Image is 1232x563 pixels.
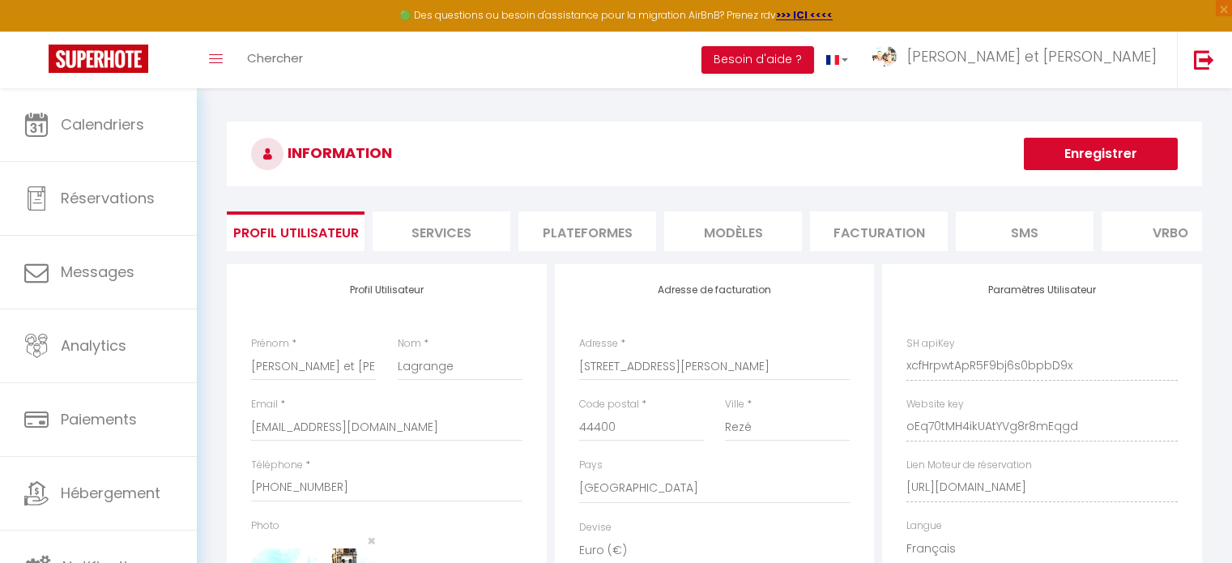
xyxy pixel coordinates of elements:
[49,45,148,73] img: Super Booking
[956,211,1093,251] li: SMS
[251,336,289,352] label: Prénom
[579,336,618,352] label: Adresse
[61,262,134,282] span: Messages
[725,397,744,412] label: Ville
[701,46,814,74] button: Besoin d'aide ?
[61,188,155,208] span: Réservations
[61,114,144,134] span: Calendriers
[251,458,303,473] label: Téléphone
[61,409,137,429] span: Paiements
[1024,138,1178,170] button: Enregistrer
[61,483,160,503] span: Hébergement
[247,49,303,66] span: Chercher
[367,531,376,551] span: ×
[906,284,1178,296] h4: Paramètres Utilisateur
[373,211,510,251] li: Services
[776,8,833,22] a: >>> ICI <<<<
[810,211,948,251] li: Facturation
[579,397,639,412] label: Code postal
[579,520,612,535] label: Devise
[227,122,1202,186] h3: INFORMATION
[227,211,364,251] li: Profil Utilisateur
[906,458,1032,473] label: Lien Moteur de réservation
[251,518,279,534] label: Photo
[367,534,376,548] button: Close
[251,284,522,296] h4: Profil Utilisateur
[235,32,315,88] a: Chercher
[664,211,802,251] li: MODÈLES
[872,46,897,66] img: ...
[1194,49,1214,70] img: logout
[906,336,955,352] label: SH apiKey
[579,284,850,296] h4: Adresse de facturation
[61,335,126,356] span: Analytics
[907,46,1157,66] span: [PERSON_NAME] et [PERSON_NAME]
[579,458,603,473] label: Pays
[398,336,421,352] label: Nom
[251,397,278,412] label: Email
[518,211,656,251] li: Plateformes
[906,518,942,534] label: Langue
[906,397,964,412] label: Website key
[860,32,1177,88] a: ... [PERSON_NAME] et [PERSON_NAME]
